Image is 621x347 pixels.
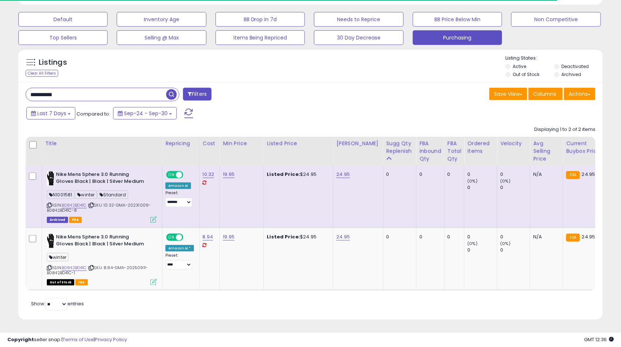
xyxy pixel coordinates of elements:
span: ON [167,172,176,178]
div: FBA Total Qty [448,140,461,163]
div: Velocity [500,140,527,147]
span: Compared to: [76,110,110,117]
div: N/A [533,234,557,240]
div: 0 [467,171,497,178]
b: Listed Price: [267,171,300,178]
button: Default [18,12,108,27]
b: Nike Mens Sphere 3.0 Running Gloves Black | Black | Silver Medium [56,171,145,186]
span: Show: entries [31,300,84,307]
a: 19.95 [223,233,235,241]
button: Top Sellers [18,30,108,45]
button: Selling @ Max [117,30,206,45]
div: Title [45,140,159,147]
span: Listings that have been deleted from Seller Central [47,217,68,223]
small: (0%) [467,178,478,184]
div: Avg Selling Price [533,140,560,163]
strong: Copyright [7,336,34,343]
a: 8.94 [203,233,213,241]
span: ON [167,234,176,241]
span: 24.95 [582,233,595,240]
span: Sep-24 - Sep-30 [124,110,168,117]
button: Filters [183,88,212,101]
button: Purchasing [413,30,502,45]
div: 0 [419,234,439,240]
div: ASIN: [47,234,157,284]
div: 0 [386,171,411,178]
button: Columns [528,88,563,100]
div: seller snap | | [7,336,127,343]
span: Last 7 Days [37,110,66,117]
label: Deactivated [561,63,589,69]
th: Please note that this number is a calculation based on your required days of coverage and your ve... [383,137,416,166]
small: (0%) [500,241,510,246]
div: Amazon AI [165,182,191,189]
a: B0842BD41C [62,265,87,271]
h5: Listings [39,57,67,68]
div: N/A [533,171,557,178]
button: BB Drop in 7d [216,12,305,27]
span: Columns [533,90,556,98]
span: FBA [69,217,82,223]
div: Amazon AI * [165,245,194,252]
button: Last 7 Days [26,107,75,120]
p: Listing States: [506,55,603,62]
div: Displaying 1 to 2 of 2 items [534,126,595,133]
div: 0 [500,234,530,240]
span: | SKU: 8.94-GMA-20250911-B0842BD41C-1 [47,265,148,276]
img: 41wTPxieiIL._SL40_.jpg [47,234,54,248]
div: Repricing [165,140,197,147]
a: Terms of Use [63,336,94,343]
label: Out of Stock [513,71,539,78]
div: Cost [203,140,217,147]
b: Nike Mens Sphere 3.0 Running Gloves Black | Black | Silver Medium [56,234,145,249]
div: $24.95 [267,171,328,178]
div: 0 [467,184,497,191]
div: Preset: [165,253,194,269]
div: Current Buybox Price [566,140,604,155]
div: FBA inbound Qty [419,140,441,163]
div: 0 [500,171,530,178]
div: Sugg Qty Replenish [386,140,414,155]
a: B0842BD41C [62,202,87,208]
div: 0 [448,171,459,178]
span: OFF [182,172,194,178]
div: Listed Price [267,140,330,147]
div: Clear All Filters [26,70,58,77]
div: Min Price [223,140,261,147]
span: winter [47,253,68,261]
div: 0 [419,171,439,178]
button: Actions [564,88,595,100]
div: Preset: [165,191,194,207]
div: 0 [448,234,459,240]
span: 2025-10-8 12:36 GMT [584,336,614,343]
span: winter [75,191,97,199]
button: Inventory Age [117,12,206,27]
button: Non Competitive [511,12,601,27]
div: 0 [467,234,497,240]
div: 0 [467,247,497,253]
div: 0 [386,234,411,240]
div: 0 [500,247,530,253]
span: Standard [97,191,128,199]
button: Sep-24 - Sep-30 [113,107,177,120]
a: 24.95 [336,233,350,241]
button: BB Price Below Min [413,12,502,27]
div: Ordered Items [467,140,494,155]
span: FBA [75,279,88,286]
button: Items Being Repriced [216,30,305,45]
div: [PERSON_NAME] [336,140,380,147]
span: OFF [182,234,194,241]
a: 19.95 [223,171,235,178]
label: Active [513,63,526,69]
label: Archived [561,71,581,78]
div: $24.95 [267,234,328,240]
a: 24.95 [336,171,350,178]
span: | SKU: 10.32-GMA-20231009-B0842BD41C-8 [47,202,151,213]
span: 24.95 [582,171,595,178]
a: Privacy Policy [95,336,127,343]
b: Listed Price: [267,233,300,240]
div: 0 [500,184,530,191]
div: ASIN: [47,171,157,222]
span: N1001581 [47,191,74,199]
small: (0%) [467,241,478,246]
